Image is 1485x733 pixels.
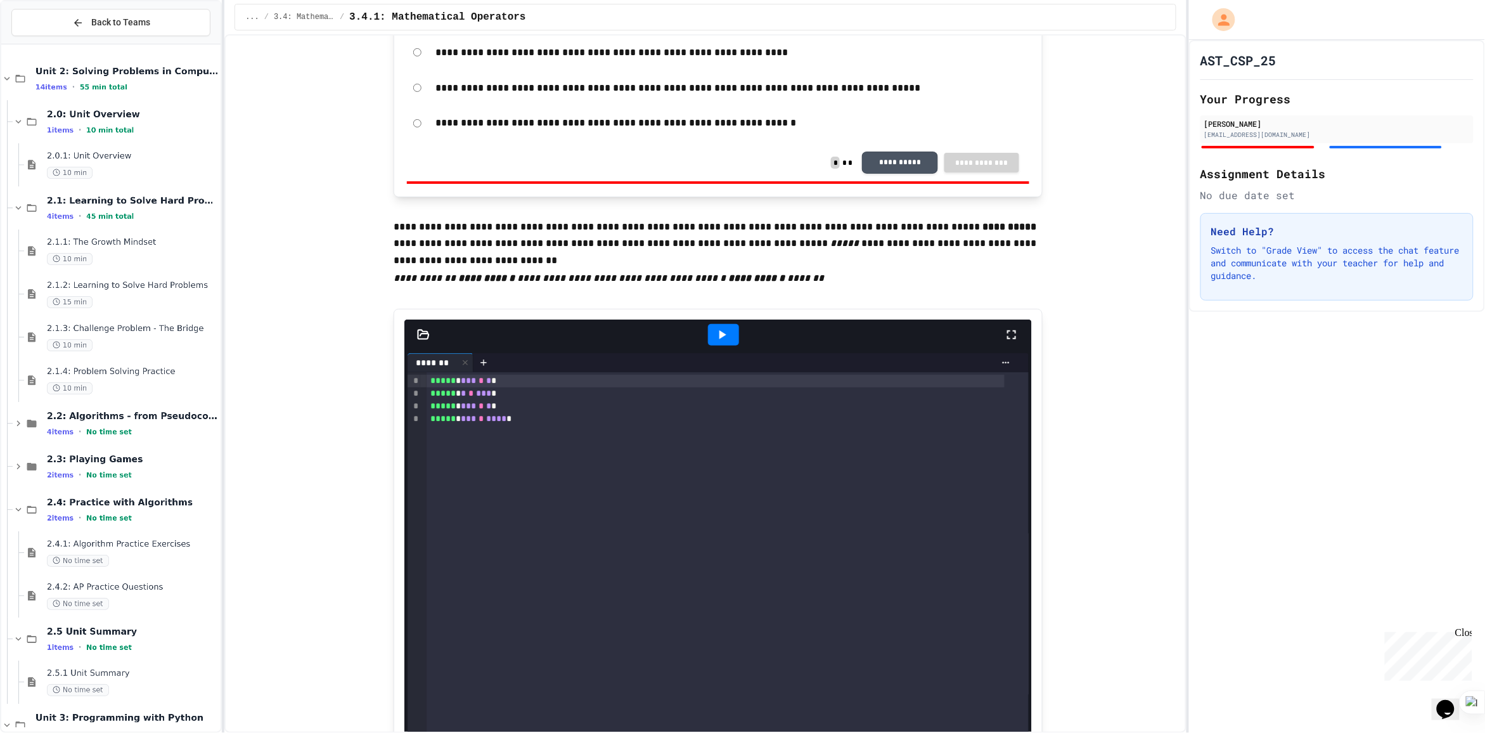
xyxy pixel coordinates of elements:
[47,323,218,334] span: 2.1.3: Challenge Problem - The Bridge
[11,9,210,36] button: Back to Teams
[47,471,74,479] span: 2 items
[47,598,109,610] span: No time set
[47,428,74,436] span: 4 items
[79,470,81,480] span: •
[47,237,218,248] span: 2.1.1: The Growth Mindset
[79,427,81,437] span: •
[47,668,218,679] span: 2.5.1 Unit Summary
[47,644,74,652] span: 1 items
[1204,118,1470,129] div: [PERSON_NAME]
[47,212,74,221] span: 4 items
[47,555,109,567] span: No time set
[47,339,93,351] span: 10 min
[5,5,87,81] div: Chat with us now!Close
[91,16,150,29] span: Back to Teams
[1211,244,1463,282] p: Switch to "Grade View" to access the chat feature and communicate with your teacher for help and ...
[47,296,93,308] span: 15 min
[245,12,259,22] span: ...
[86,428,132,436] span: No time set
[1204,130,1470,139] div: [EMAIL_ADDRESS][DOMAIN_NAME]
[86,514,132,522] span: No time set
[47,496,218,508] span: 2.4: Practice with Algorithms
[79,642,81,652] span: •
[47,366,218,377] span: 2.1.4: Problem Solving Practice
[47,626,218,637] span: 2.5 Unit Summary
[47,253,93,265] span: 10 min
[47,126,74,134] span: 1 items
[47,514,74,522] span: 2 items
[1200,90,1474,108] h2: Your Progress
[86,126,134,134] span: 10 min total
[1432,682,1472,720] iframe: chat widget
[1211,224,1463,239] h3: Need Help?
[349,10,525,25] span: 3.4.1: Mathematical Operators
[47,453,218,465] span: 2.3: Playing Games
[264,12,269,22] span: /
[1200,188,1474,203] div: No due date set
[79,211,81,221] span: •
[47,539,218,550] span: 2.4.1: Algorithm Practice Exercises
[47,280,218,291] span: 2.1.2: Learning to Solve Hard Problems
[274,12,335,22] span: 3.4: Mathematical Operators
[35,65,218,77] span: Unit 2: Solving Problems in Computer Science
[47,684,109,696] span: No time set
[35,83,67,91] span: 14 items
[35,712,218,723] span: Unit 3: Programming with Python
[47,151,218,162] span: 2.0.1: Unit Overview
[1199,5,1238,34] div: My Account
[86,212,134,221] span: 45 min total
[1380,627,1472,681] iframe: chat widget
[47,195,218,206] span: 2.1: Learning to Solve Hard Problems
[79,125,81,135] span: •
[1200,165,1474,183] h2: Assignment Details
[86,644,132,652] span: No time set
[47,167,93,179] span: 10 min
[80,83,127,91] span: 55 min total
[1200,51,1276,69] h1: AST_CSP_25
[340,12,344,22] span: /
[79,513,81,523] span: •
[86,471,132,479] span: No time set
[47,410,218,422] span: 2.2: Algorithms - from Pseudocode to Flowcharts
[47,382,93,394] span: 10 min
[47,108,218,120] span: 2.0: Unit Overview
[47,582,218,593] span: 2.4.2: AP Practice Questions
[72,82,75,92] span: •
